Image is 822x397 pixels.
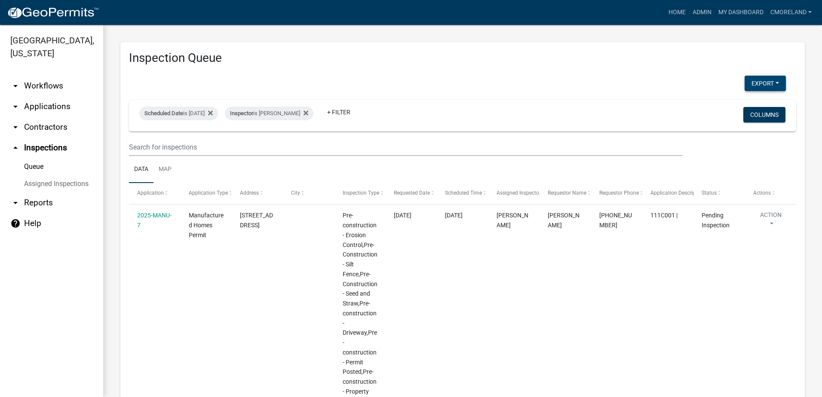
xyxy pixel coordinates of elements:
a: + Filter [320,104,357,120]
datatable-header-cell: Application [129,183,180,204]
span: Requestor Phone [599,190,639,196]
datatable-header-cell: Status [693,183,745,204]
datatable-header-cell: Application Type [180,183,231,204]
span: Scheduled Date [144,110,183,116]
datatable-header-cell: Inspection Type [334,183,386,204]
a: Data [129,156,153,183]
i: help [10,218,21,229]
span: 770-318-7518 [599,212,632,229]
datatable-header-cell: Application Description [642,183,693,204]
datatable-header-cell: Actions [745,183,796,204]
datatable-header-cell: Requestor Phone [591,183,642,204]
span: 09/09/2025 [394,212,411,219]
span: Inspector [230,110,253,116]
input: Search for inspections [129,138,683,156]
a: My Dashboard [715,4,767,21]
datatable-header-cell: Scheduled Time [437,183,488,204]
span: Manufactured Homes Permit [189,212,224,238]
span: Pending Inspection [702,212,730,229]
a: cmoreland [767,4,815,21]
span: William [548,212,580,229]
div: [DATE] [445,211,480,220]
span: 124 FOREST HILL DR [240,212,273,229]
span: Application [137,190,164,196]
a: Admin [689,4,715,21]
span: Application Description [650,190,705,196]
span: 111C001 | [650,212,678,219]
i: arrow_drop_down [10,122,21,132]
span: Address [240,190,259,196]
span: Assigned Inspector [497,190,541,196]
span: Requested Date [394,190,430,196]
i: arrow_drop_down [10,81,21,91]
button: Columns [743,107,785,122]
span: Inspection Type [343,190,379,196]
span: Status [702,190,717,196]
a: Map [153,156,177,183]
span: Application Type [189,190,228,196]
span: Cedrick Moreland [497,212,528,229]
button: Export [745,76,786,91]
i: arrow_drop_up [10,143,21,153]
span: Requestor Name [548,190,586,196]
div: is [DATE] [139,107,218,120]
datatable-header-cell: Assigned Inspector [488,183,540,204]
h3: Inspection Queue [129,51,796,65]
a: 2025-MANU-7 [137,212,172,229]
span: Actions [753,190,771,196]
span: City [291,190,300,196]
div: is [PERSON_NAME] [225,107,313,120]
button: Action [753,211,788,232]
datatable-header-cell: Address [232,183,283,204]
a: Home [665,4,689,21]
datatable-header-cell: Requested Date [386,183,437,204]
span: Scheduled Time [445,190,482,196]
i: arrow_drop_down [10,101,21,112]
datatable-header-cell: Requestor Name [540,183,591,204]
datatable-header-cell: City [283,183,334,204]
i: arrow_drop_down [10,198,21,208]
